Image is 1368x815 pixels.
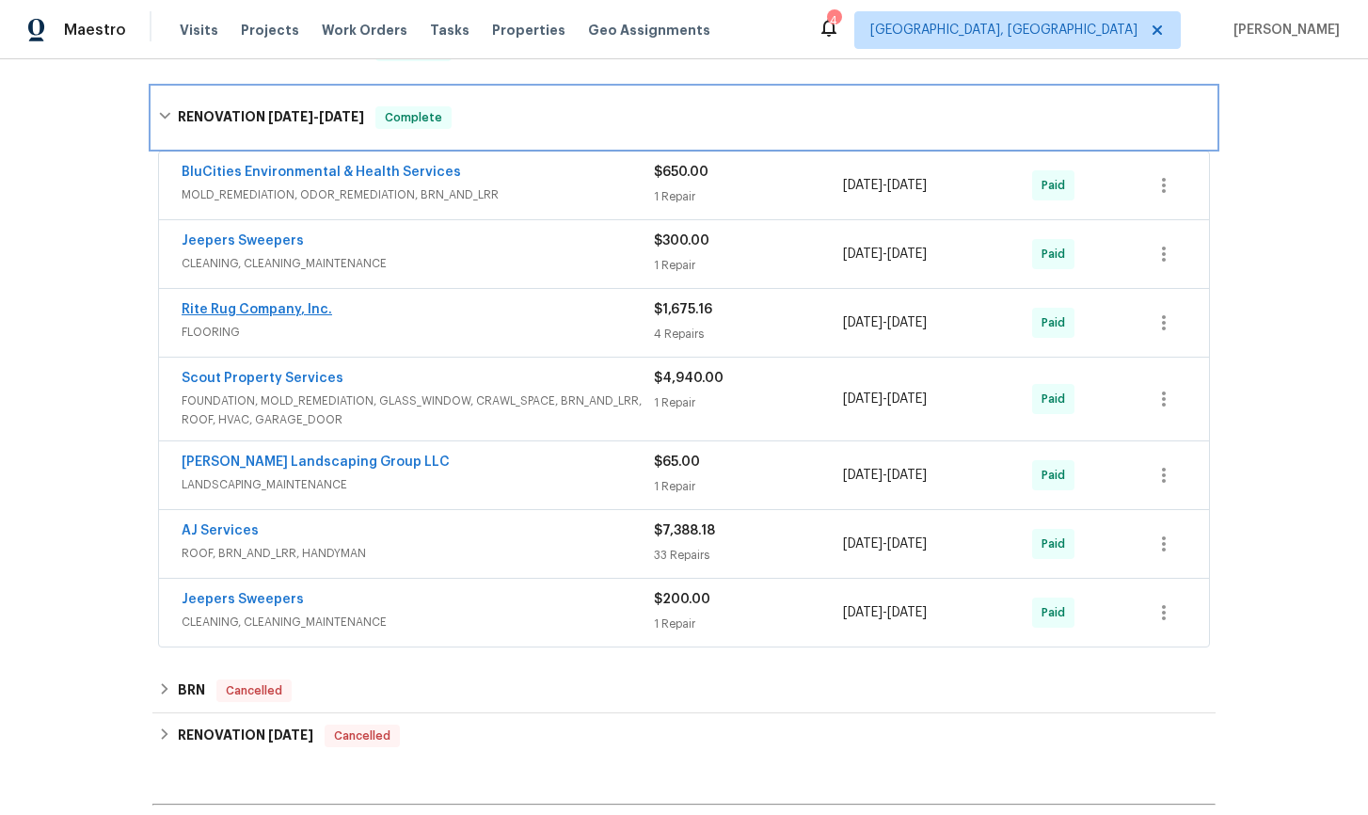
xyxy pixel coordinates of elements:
[182,303,332,316] a: Rite Rug Company, Inc.
[268,728,313,742] span: [DATE]
[182,455,450,469] a: [PERSON_NAME] Landscaping Group LLC
[182,166,461,179] a: BluCities Environmental & Health Services
[1226,21,1340,40] span: [PERSON_NAME]
[1042,466,1073,485] span: Paid
[654,593,710,606] span: $200.00
[1042,245,1073,264] span: Paid
[1042,603,1073,622] span: Paid
[1042,390,1073,408] span: Paid
[180,21,218,40] span: Visits
[843,179,883,192] span: [DATE]
[654,325,843,344] div: 4 Repairs
[492,21,565,40] span: Properties
[843,245,927,264] span: -
[182,593,304,606] a: Jeepers Sweepers
[887,469,927,482] span: [DATE]
[843,603,927,622] span: -
[654,166,708,179] span: $650.00
[654,524,715,537] span: $7,388.18
[654,187,843,206] div: 1 Repair
[843,248,883,261] span: [DATE]
[843,316,883,329] span: [DATE]
[218,681,290,700] span: Cancelled
[182,544,654,563] span: ROOF, BRN_AND_LRR, HANDYMAN
[654,615,843,633] div: 1 Repair
[588,21,710,40] span: Geo Assignments
[870,21,1137,40] span: [GEOGRAPHIC_DATA], [GEOGRAPHIC_DATA]
[64,21,126,40] span: Maestro
[1042,313,1073,332] span: Paid
[377,108,450,127] span: Complete
[326,727,398,745] span: Cancelled
[268,110,364,123] span: -
[887,606,927,619] span: [DATE]
[182,372,343,385] a: Scout Property Services
[843,469,883,482] span: [DATE]
[182,524,259,537] a: AJ Services
[1042,535,1073,553] span: Paid
[654,372,724,385] span: $4,940.00
[843,537,883,551] span: [DATE]
[654,234,709,248] span: $300.00
[843,390,927,408] span: -
[654,477,843,496] div: 1 Repair
[178,725,313,747] h6: RENOVATION
[887,537,927,551] span: [DATE]
[182,254,654,273] span: CLEANING, CLEANING_MAINTENANCE
[152,713,1216,759] div: RENOVATION [DATE]Cancelled
[827,11,840,30] div: 4
[887,316,927,329] span: [DATE]
[654,546,843,565] div: 33 Repairs
[843,466,927,485] span: -
[1042,176,1073,195] span: Paid
[430,24,469,37] span: Tasks
[887,392,927,406] span: [DATE]
[178,106,364,129] h6: RENOVATION
[182,613,654,631] span: CLEANING, CLEANING_MAINTENANCE
[268,110,313,123] span: [DATE]
[887,179,927,192] span: [DATE]
[843,606,883,619] span: [DATE]
[182,392,654,429] span: FOUNDATION, MOLD_REMEDIATION, GLASS_WINDOW, CRAWL_SPACE, BRN_AND_LRR, ROOF, HVAC, GARAGE_DOOR
[843,535,927,553] span: -
[152,668,1216,713] div: BRN Cancelled
[182,234,304,248] a: Jeepers Sweepers
[319,110,364,123] span: [DATE]
[843,392,883,406] span: [DATE]
[887,248,927,261] span: [DATE]
[654,455,700,469] span: $65.00
[654,256,843,275] div: 1 Repair
[182,323,654,342] span: FLOORING
[654,303,712,316] span: $1,675.16
[241,21,299,40] span: Projects
[843,176,927,195] span: -
[654,393,843,412] div: 1 Repair
[178,679,205,702] h6: BRN
[182,185,654,204] span: MOLD_REMEDIATION, ODOR_REMEDIATION, BRN_AND_LRR
[152,88,1216,148] div: RENOVATION [DATE]-[DATE]Complete
[843,313,927,332] span: -
[322,21,407,40] span: Work Orders
[182,475,654,494] span: LANDSCAPING_MAINTENANCE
